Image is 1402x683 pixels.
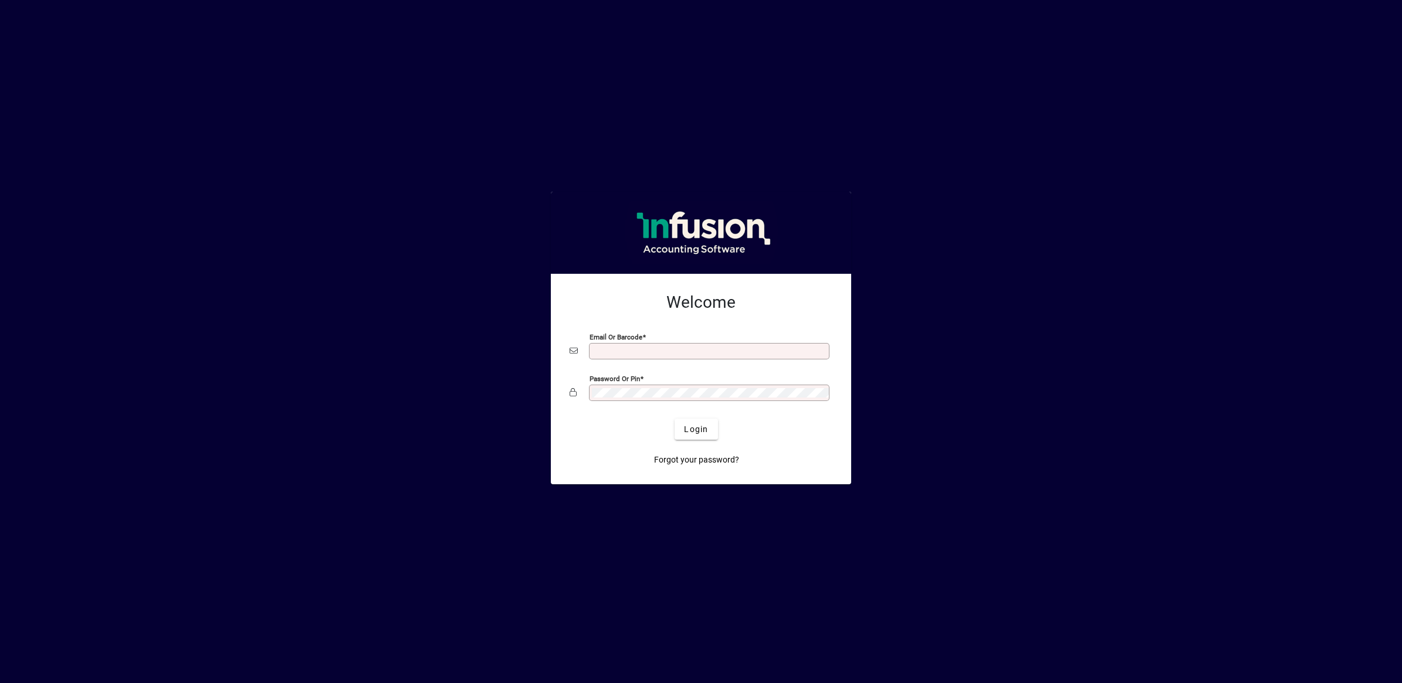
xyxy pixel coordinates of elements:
[590,375,640,383] mat-label: Password or Pin
[570,293,832,312] h2: Welcome
[684,423,708,436] span: Login
[590,333,642,341] mat-label: Email or Barcode
[654,454,739,466] span: Forgot your password?
[675,419,717,440] button: Login
[649,449,744,470] a: Forgot your password?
